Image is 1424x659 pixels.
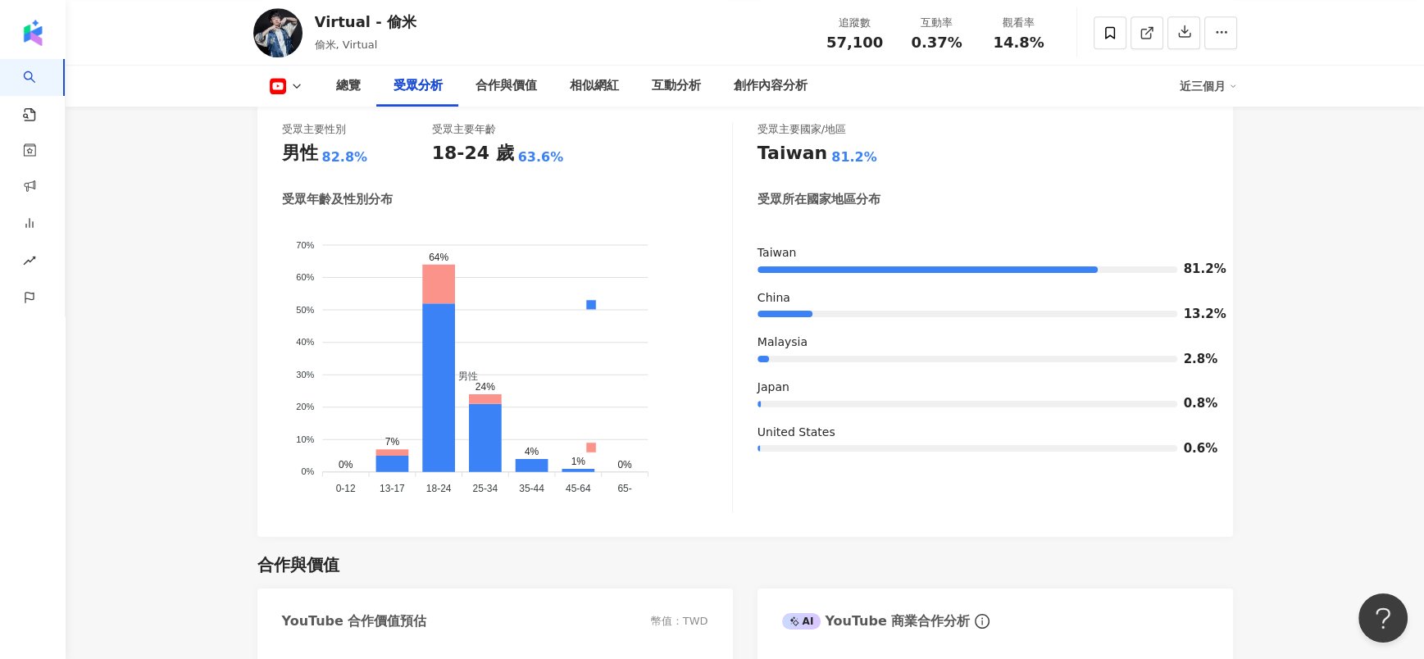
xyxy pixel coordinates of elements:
[1184,263,1208,275] span: 81.2%
[757,290,1208,307] div: China
[20,20,46,46] img: logo icon
[336,76,361,96] div: 總覽
[988,15,1050,31] div: 觀看率
[757,245,1208,261] div: Taiwan
[282,191,393,208] div: 受眾年齡及性別分布
[782,612,971,630] div: YouTube 商業合作分析
[757,425,1208,441] div: United States
[446,370,478,382] span: 男性
[296,434,314,444] tspan: 10%
[617,483,631,494] tspan: 65-
[322,148,368,166] div: 82.8%
[282,122,346,137] div: 受眾主要性別
[335,483,355,494] tspan: 0-12
[282,612,427,630] div: YouTube 合作價值預估
[757,122,846,137] div: 受眾主要國家/地區
[253,8,303,57] img: KOL Avatar
[23,244,36,281] span: rise
[824,15,886,31] div: 追蹤數
[315,39,378,51] span: 偷米, Virtual
[826,34,883,51] span: 57,100
[831,148,877,166] div: 81.2%
[518,148,564,166] div: 63.6%
[519,483,544,494] tspan: 35-44
[1184,353,1208,366] span: 2.8%
[315,11,416,32] div: Virtual - 偷米
[757,334,1208,351] div: Malaysia
[296,402,314,412] tspan: 20%
[1184,308,1208,320] span: 13.2%
[257,553,339,576] div: 合作與價值
[911,34,962,51] span: 0.37%
[972,611,992,631] span: info-circle
[757,141,827,166] div: Taiwan
[475,76,537,96] div: 合作與價值
[301,467,314,477] tspan: 0%
[296,272,314,282] tspan: 60%
[296,337,314,347] tspan: 40%
[565,483,590,494] tspan: 45-64
[757,379,1208,396] div: Japan
[1180,73,1237,99] div: 近三個月
[1358,593,1408,643] iframe: Help Scout Beacon - Open
[1184,443,1208,455] span: 0.6%
[570,76,619,96] div: 相似網紅
[296,370,314,379] tspan: 30%
[296,305,314,315] tspan: 50%
[472,483,498,494] tspan: 25-34
[282,141,318,166] div: 男性
[23,59,56,123] a: search
[296,240,314,250] tspan: 70%
[432,141,514,166] div: 18-24 歲
[652,76,701,96] div: 互動分析
[425,483,451,494] tspan: 18-24
[394,76,443,96] div: 受眾分析
[782,613,821,629] div: AI
[906,15,968,31] div: 互動率
[1184,398,1208,410] span: 0.8%
[432,122,496,137] div: 受眾主要年齡
[757,191,880,208] div: 受眾所在國家地區分布
[734,76,808,96] div: 創作內容分析
[651,614,708,629] div: 幣值：TWD
[993,34,1044,51] span: 14.8%
[380,483,405,494] tspan: 13-17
